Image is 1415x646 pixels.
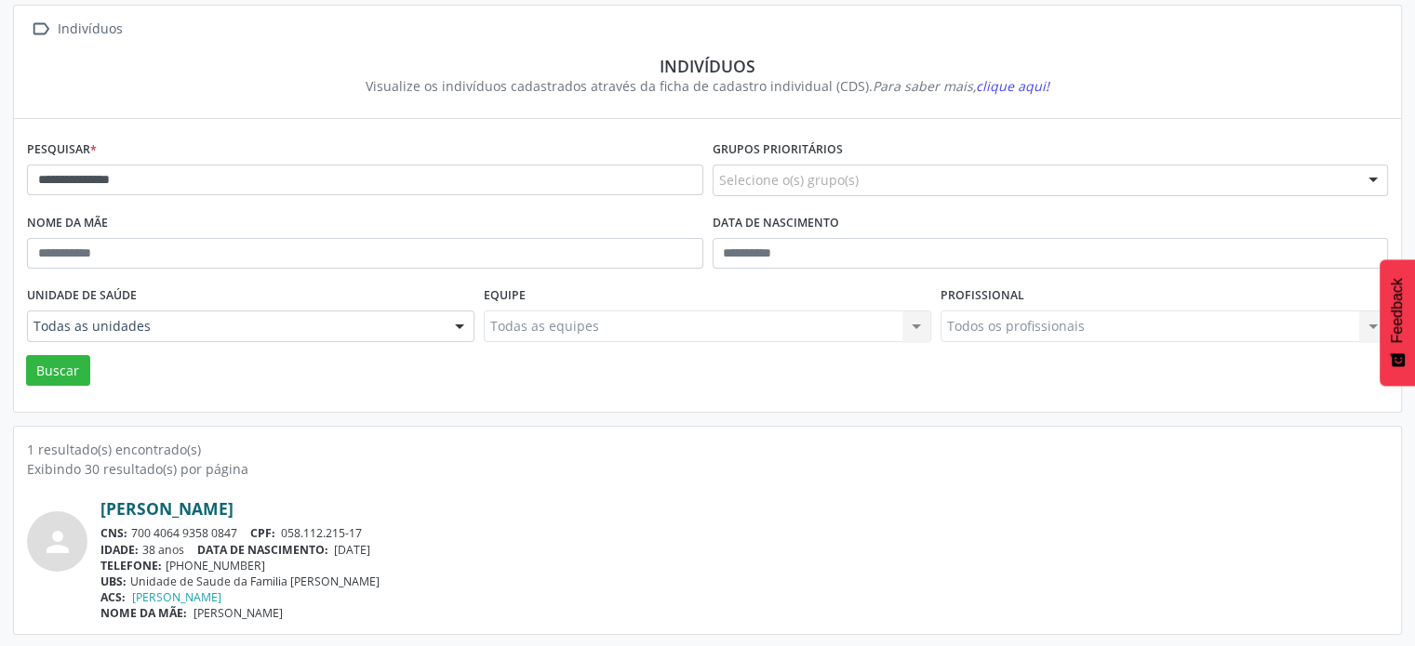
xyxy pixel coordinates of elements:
div: 38 anos [100,542,1388,558]
i:  [27,16,54,43]
span: Todas as unidades [33,317,436,336]
div: Exibindo 30 resultado(s) por página [27,459,1388,479]
span: CPF: [250,525,275,541]
label: Profissional [941,282,1024,310]
span: UBS: [100,573,127,589]
span: Selecione o(s) grupo(s) [719,170,859,190]
span: Feedback [1389,278,1406,343]
label: Pesquisar [27,136,97,165]
span: CNS: [100,525,127,541]
i: person [41,525,74,559]
a: [PERSON_NAME] [132,589,221,605]
div: 1 resultado(s) encontrado(s) [27,440,1388,459]
label: Data de nascimento [713,209,839,238]
a:  Indivíduos [27,16,126,43]
span: 058.112.215-17 [281,525,362,541]
button: Feedback - Mostrar pesquisa [1380,259,1415,386]
i: Para saber mais, [873,77,1049,95]
span: [PERSON_NAME] [194,605,283,621]
label: Grupos prioritários [713,136,843,165]
span: NOME DA MÃE: [100,605,187,621]
span: [DATE] [334,542,370,558]
button: Buscar [26,355,90,387]
div: 700 4064 9358 0847 [100,525,1388,541]
span: clique aqui! [976,77,1049,95]
div: Visualize os indivíduos cadastrados através da ficha de cadastro individual (CDS). [40,76,1375,96]
span: TELEFONE: [100,558,162,573]
span: ACS: [100,589,126,605]
div: [PHONE_NUMBER] [100,558,1388,573]
label: Unidade de saúde [27,282,137,310]
div: Unidade de Saude da Familia [PERSON_NAME] [100,573,1388,589]
label: Equipe [484,282,526,310]
span: DATA DE NASCIMENTO: [197,542,328,558]
div: Indivíduos [40,56,1375,76]
span: IDADE: [100,542,139,558]
label: Nome da mãe [27,209,108,238]
div: Indivíduos [54,16,126,43]
a: [PERSON_NAME] [100,498,234,519]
